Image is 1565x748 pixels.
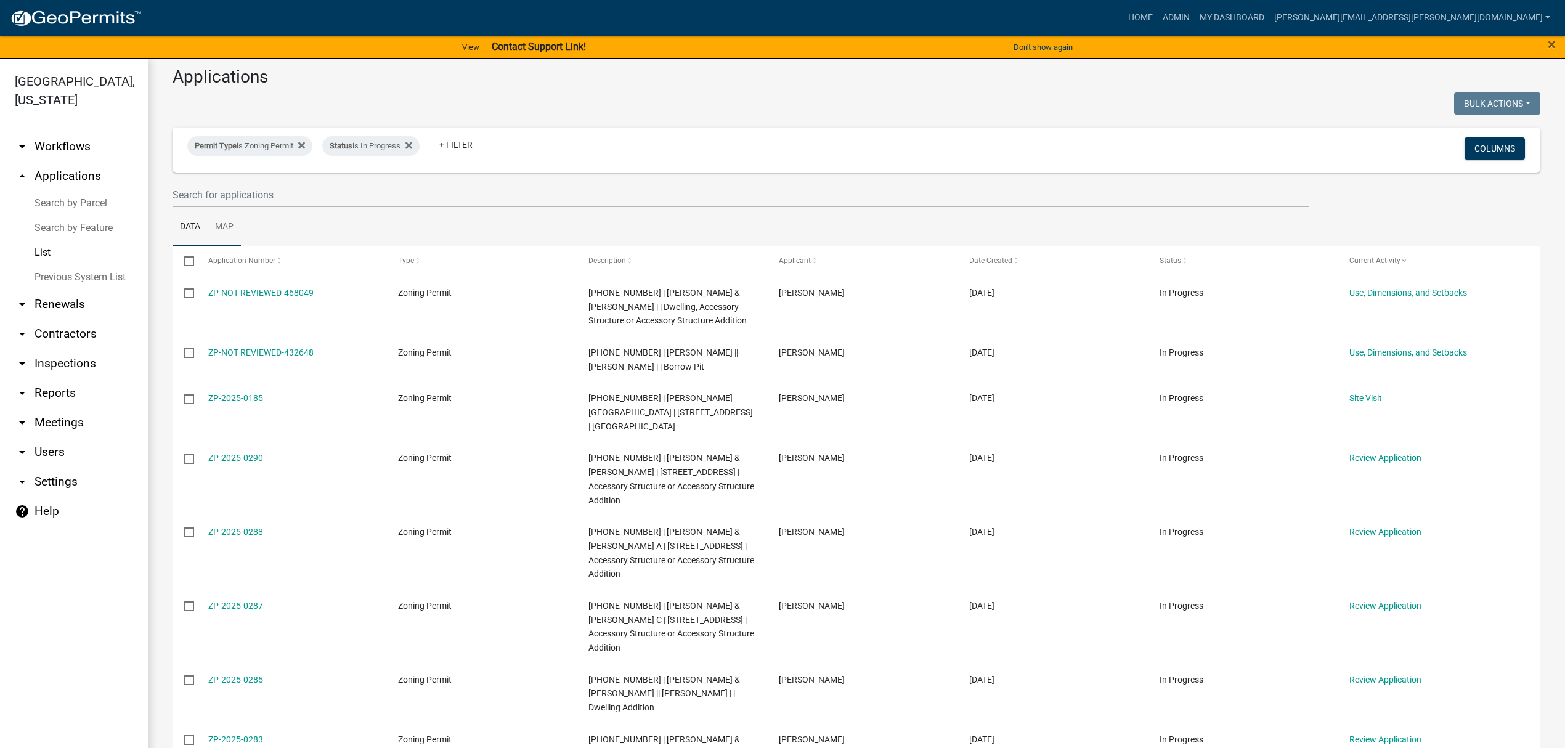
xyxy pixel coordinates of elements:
[957,246,1148,276] datatable-header-cell: Date Created
[398,348,452,357] span: Zoning Permit
[1160,256,1181,265] span: Status
[208,453,263,463] a: ZP-2025-0290
[779,601,845,611] span: roxanne anderson
[1465,137,1525,160] button: Columns
[1160,675,1203,685] span: In Progress
[429,134,482,156] a: + Filter
[577,246,767,276] datatable-header-cell: Description
[1349,601,1421,611] a: Review Application
[398,288,452,298] span: Zoning Permit
[1147,246,1338,276] datatable-header-cell: Status
[1269,6,1555,30] a: [PERSON_NAME][EMAIL_ADDRESS][PERSON_NAME][DOMAIN_NAME]
[15,327,30,341] i: arrow_drop_down
[1548,37,1556,52] button: Close
[969,734,994,744] span: 09/09/2025
[1349,288,1467,298] a: Use, Dimensions, and Setbacks
[588,527,754,579] span: 72-090-5670 | GRANDA, EDWARD J & LISA A | 3976 POINT RD | Accessory Structure or Accessory Struct...
[208,208,241,247] a: Map
[779,393,845,403] span: Juan Rojas Ortiz
[15,415,30,430] i: arrow_drop_down
[322,136,420,156] div: is In Progress
[1349,527,1421,537] a: Review Application
[457,37,484,57] a: View
[1160,601,1203,611] span: In Progress
[187,136,312,156] div: is Zoning Permit
[969,527,994,537] span: 09/11/2025
[1548,36,1556,53] span: ×
[1160,348,1203,357] span: In Progress
[1160,734,1203,744] span: In Progress
[969,256,1012,265] span: Date Created
[398,453,452,463] span: Zoning Permit
[969,393,994,403] span: 06/24/2025
[588,348,738,372] span: 45-200-0100 | ANDERSON, AHNA || STRACEK, JONATHON H | | Borrow Pit
[1349,453,1421,463] a: Review Application
[398,675,452,685] span: Zoning Permit
[386,246,577,276] datatable-header-cell: Type
[15,386,30,400] i: arrow_drop_down
[398,256,414,265] span: Type
[1195,6,1269,30] a: My Dashboard
[15,356,30,371] i: arrow_drop_down
[588,675,740,713] span: 39-010-1345 | BAUBLITZ, RANDY R & GAIL J || SORENSON, GARY E | | Dwelling Addition
[969,453,994,463] span: 09/14/2025
[208,527,263,537] a: ZP-2025-0288
[1160,527,1203,537] span: In Progress
[208,675,263,685] a: ZP-2025-0285
[15,139,30,154] i: arrow_drop_down
[1349,675,1421,685] a: Review Application
[15,169,30,184] i: arrow_drop_up
[173,67,1540,87] h3: Applications
[15,504,30,519] i: help
[588,453,754,505] span: 60-052-4080 | GUILLARD, GREGORY M & SHARON R | 3152 COUNTY ROAD 139 | Accessory Structure or Acce...
[195,141,237,150] span: Permit Type
[398,527,452,537] span: Zoning Permit
[1160,288,1203,298] span: In Progress
[1349,393,1382,403] a: Site Visit
[779,453,845,463] span: Greg Guillard
[173,182,1309,208] input: Search for applications
[15,297,30,312] i: arrow_drop_down
[779,675,845,685] span: Randy Richard Baublitz
[588,393,753,431] span: 88-028-5380 | ORTIZ, JUAN R | 2320 TOWN ROAD 273 | Dwelling
[208,256,275,265] span: Application Number
[767,246,957,276] datatable-header-cell: Applicant
[1123,6,1158,30] a: Home
[969,288,994,298] span: 08/22/2025
[779,348,845,357] span: Brandon
[1338,246,1528,276] datatable-header-cell: Current Activity
[969,348,994,357] span: 06/08/2025
[1160,393,1203,403] span: In Progress
[208,393,263,403] a: ZP-2025-0185
[1158,6,1195,30] a: Admin
[398,734,452,744] span: Zoning Permit
[1349,734,1421,744] a: Review Application
[1349,256,1400,265] span: Current Activity
[969,601,994,611] span: 09/11/2025
[779,734,845,744] span: Mary K Hohensee-Mayer
[398,601,452,611] span: Zoning Permit
[779,288,845,298] span: Schae Berg
[1454,92,1540,115] button: Bulk Actions
[15,474,30,489] i: arrow_drop_down
[588,288,747,326] span: 66-016-1790 | PEDERSON, JAMES & LEAH | | Dwelling, Accessory Structure or Accessory Structure Add...
[173,208,208,247] a: Data
[208,601,263,611] a: ZP-2025-0287
[15,445,30,460] i: arrow_drop_down
[779,527,845,537] span: Sheila Butterfield
[588,601,754,652] span: 39-020-0490 | ANDERSON, GREGORY A & ROXANNE C | 3425 COUNTY ROAD 139 | Accessory Structure or Acc...
[1349,348,1467,357] a: Use, Dimensions, and Setbacks
[1009,37,1078,57] button: Don't show again
[330,141,352,150] span: Status
[588,256,626,265] span: Description
[173,246,196,276] datatable-header-cell: Select
[196,246,386,276] datatable-header-cell: Application Number
[208,288,314,298] a: ZP-NOT REVIEWED-468049
[398,393,452,403] span: Zoning Permit
[208,348,314,357] a: ZP-NOT REVIEWED-432648
[779,256,811,265] span: Applicant
[969,675,994,685] span: 09/09/2025
[492,41,586,52] strong: Contact Support Link!
[208,734,263,744] a: ZP-2025-0283
[1160,453,1203,463] span: In Progress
